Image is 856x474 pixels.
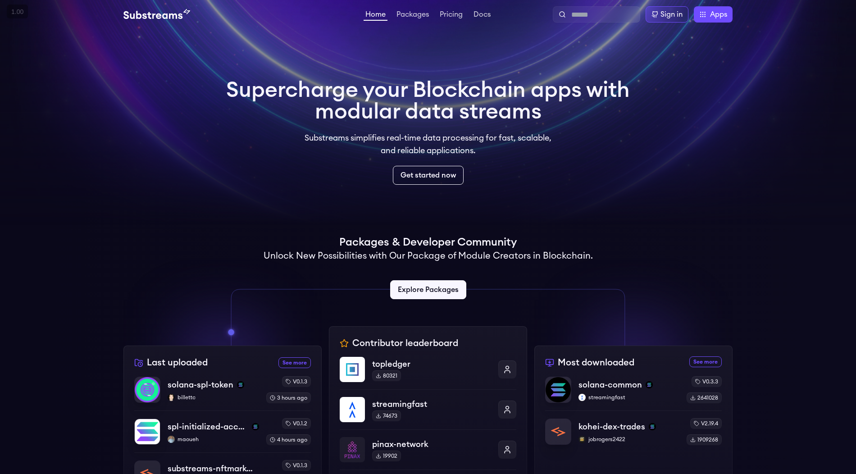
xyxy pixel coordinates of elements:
[340,437,365,462] img: pinax-network
[364,11,387,21] a: Home
[135,377,160,402] img: solana-spl-token
[340,357,516,389] a: topledgertopledger80321
[282,376,311,387] div: v0.1.3
[135,419,160,444] img: spl-initialized-account
[226,79,630,123] h1: Supercharge your Blockchain apps with modular data streams
[578,436,679,443] p: jobrogers2422
[687,392,722,403] div: 2641028
[472,11,492,20] a: Docs
[395,11,431,20] a: Packages
[278,357,311,368] a: See more recently uploaded packages
[372,410,401,421] div: 74673
[372,438,491,451] p: pinax-network
[390,280,466,299] a: Explore Packages
[692,376,722,387] div: v0.3.3
[646,381,653,388] img: solana
[168,378,233,391] p: solana-spl-token
[710,9,727,20] span: Apps
[393,166,464,185] a: Get started now
[168,436,259,443] p: maoueh
[340,389,516,429] a: streamingfaststreamingfast74673
[438,11,464,20] a: Pricing
[687,434,722,445] div: 1909268
[168,420,248,433] p: spl-initialized-account
[372,358,491,370] p: topledger
[649,423,656,430] img: solana
[339,235,517,250] h1: Packages & Developer Community
[237,381,244,388] img: solana
[545,410,722,445] a: kohei-dex-tradeskohei-dex-tradessolanajobrogers2422jobrogers2422v2.19.41909268
[646,6,688,23] a: Sign in
[578,394,679,401] p: streamingfast
[266,392,311,403] div: 3 hours ago
[578,420,645,433] p: kohei-dex-trades
[134,376,311,410] a: solana-spl-tokensolana-spl-tokensolanabillettcbillettcv0.1.33 hours ago
[546,377,571,402] img: solana-common
[578,378,642,391] p: solana-common
[546,419,571,444] img: kohei-dex-trades
[340,429,516,469] a: pinax-networkpinax-network19902
[372,451,401,461] div: 19902
[340,397,365,422] img: streamingfast
[690,418,722,429] div: v2.19.4
[660,9,683,20] div: Sign in
[545,376,722,410] a: solana-commonsolana-commonsolanastreamingfaststreamingfastv0.3.32641028
[252,423,259,430] img: solana
[372,398,491,410] p: streamingfast
[123,9,190,20] img: Substream's logo
[134,410,311,452] a: spl-initialized-accountspl-initialized-accountsolanamaouehmaouehv0.1.24 hours ago
[298,132,558,157] p: Substreams simplifies real-time data processing for fast, scalable, and reliable applications.
[282,418,311,429] div: v0.1.2
[282,460,311,471] div: v0.1.3
[264,250,593,262] h2: Unlock New Possibilities with Our Package of Module Creators in Blockchain.
[372,370,401,381] div: 80321
[340,357,365,382] img: topledger
[578,394,586,401] img: streamingfast
[266,434,311,445] div: 4 hours ago
[578,436,586,443] img: jobrogers2422
[689,356,722,367] a: See more most downloaded packages
[168,394,175,401] img: billettc
[168,436,175,443] img: maoueh
[168,394,259,401] p: billettc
